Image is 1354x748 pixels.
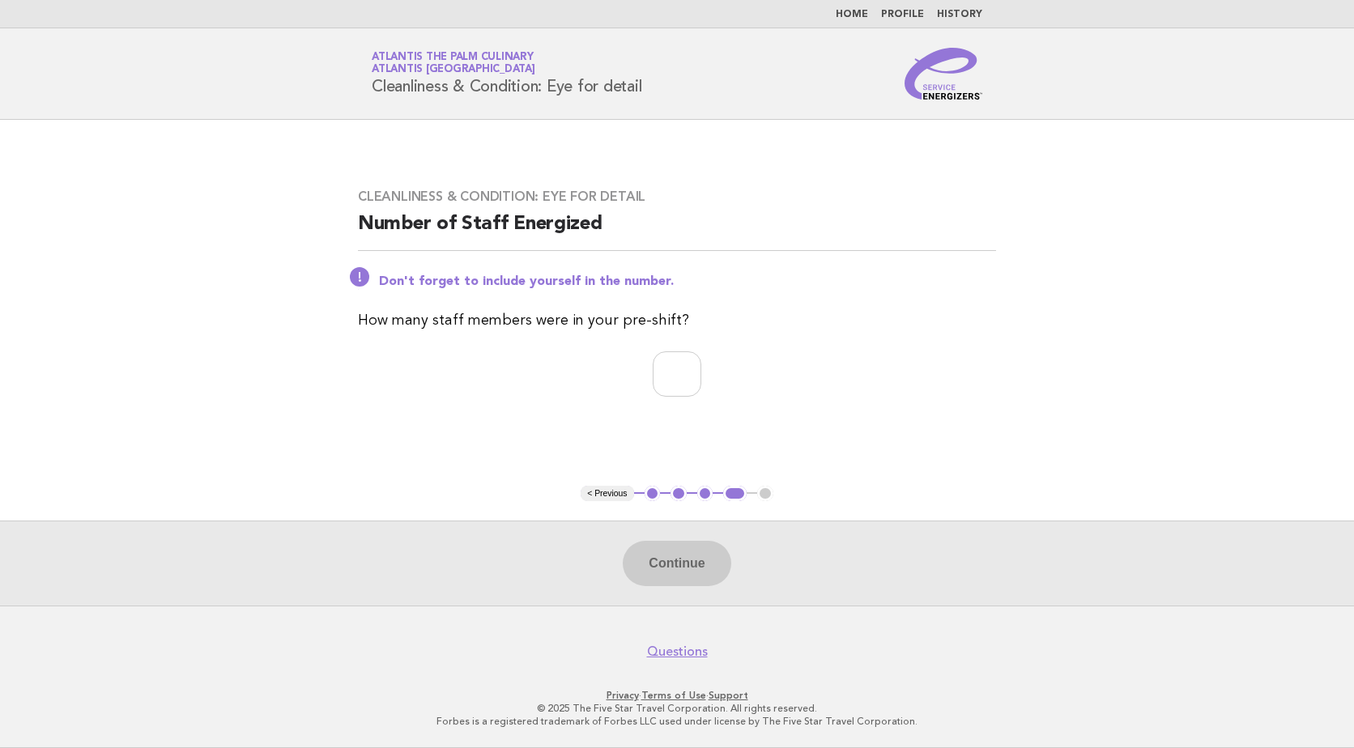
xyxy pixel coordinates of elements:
button: 3 [697,486,713,502]
button: 2 [671,486,687,502]
p: How many staff members were in your pre-shift? [358,309,996,332]
p: © 2025 The Five Star Travel Corporation. All rights reserved. [181,702,1173,715]
a: Home [836,10,868,19]
h2: Number of Staff Energized [358,211,996,251]
button: 4 [723,486,747,502]
a: Atlantis The Palm CulinaryAtlantis [GEOGRAPHIC_DATA] [372,52,535,74]
button: < Previous [581,486,633,502]
a: Privacy [607,690,639,701]
p: · · [181,689,1173,702]
a: Support [709,690,748,701]
a: Questions [647,644,708,660]
span: Atlantis [GEOGRAPHIC_DATA] [372,65,535,75]
a: Terms of Use [641,690,706,701]
img: Service Energizers [905,48,982,100]
p: Forbes is a registered trademark of Forbes LLC used under license by The Five Star Travel Corpora... [181,715,1173,728]
p: Don't forget to include yourself in the number. [379,274,996,290]
a: History [937,10,982,19]
a: Profile [881,10,924,19]
button: 1 [645,486,661,502]
h1: Cleanliness & Condition: Eye for detail [372,53,641,95]
h3: Cleanliness & Condition: Eye for detail [358,189,996,205]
